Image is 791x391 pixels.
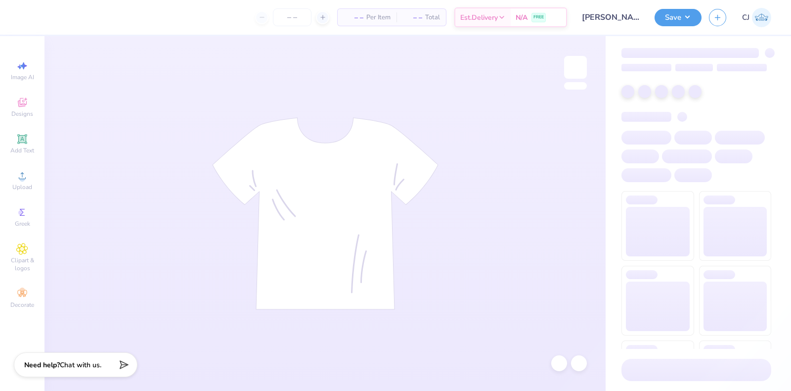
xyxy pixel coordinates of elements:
span: Add Text [10,147,34,154]
button: Save [655,9,702,26]
input: Untitled Design [574,7,647,27]
span: – – [344,12,363,23]
a: CJ [742,8,771,27]
span: Est. Delivery [460,12,498,23]
span: Image AI [11,73,34,81]
span: – – [402,12,422,23]
span: Decorate [10,301,34,309]
span: CJ [742,12,749,23]
span: Greek [15,220,30,228]
img: Carljude Jashper Liwanag [752,8,771,27]
span: Designs [11,110,33,118]
span: Clipart & logos [5,256,40,272]
span: Per Item [366,12,391,23]
span: Total [425,12,440,23]
span: Upload [12,183,32,191]
span: FREE [533,14,544,21]
span: Chat with us. [60,360,101,370]
strong: Need help? [24,360,60,370]
span: N/A [516,12,527,23]
img: tee-skeleton.svg [212,117,439,310]
input: – – [273,8,311,26]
